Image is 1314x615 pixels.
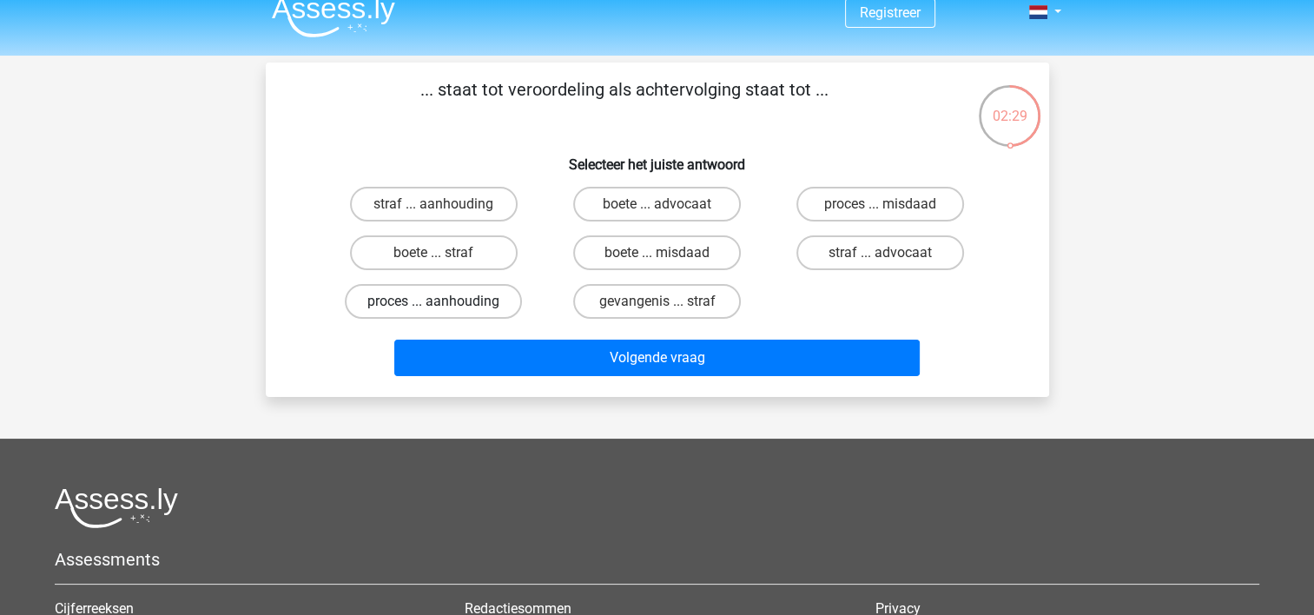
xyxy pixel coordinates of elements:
label: proces ... misdaad [796,187,964,222]
label: gevangenis ... straf [573,284,741,319]
h5: Assessments [55,549,1259,570]
img: Assessly logo [55,487,178,528]
label: straf ... advocaat [796,235,964,270]
button: Volgende vraag [394,340,920,376]
label: proces ... aanhouding [345,284,522,319]
a: Registreer [860,4,921,21]
label: boete ... straf [350,235,518,270]
label: boete ... misdaad [573,235,741,270]
label: straf ... aanhouding [350,187,518,222]
div: 02:29 [977,83,1042,127]
label: boete ... advocaat [573,187,741,222]
p: ... staat tot veroordeling als achtervolging staat tot ... [294,76,956,129]
h6: Selecteer het juiste antwoord [294,142,1021,173]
